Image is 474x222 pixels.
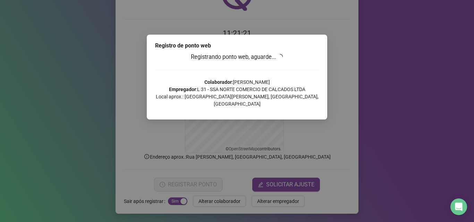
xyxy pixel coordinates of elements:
div: Registro de ponto web [155,42,319,50]
h3: Registrando ponto web, aguarde... [155,53,319,62]
p: : [PERSON_NAME] : L 31 - SSA NORTE COMERCIO DE CALCADOS LTDA Local aprox.: [GEOGRAPHIC_DATA][PERS... [155,79,319,108]
strong: Empregador [169,87,196,92]
span: loading [277,54,283,60]
div: Open Intercom Messenger [450,198,467,215]
strong: Colaborador [204,79,232,85]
